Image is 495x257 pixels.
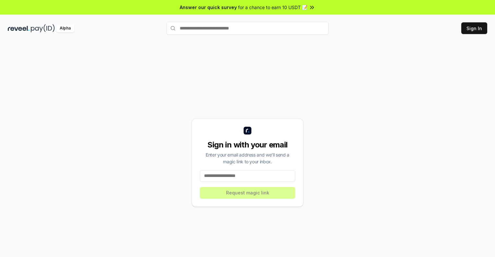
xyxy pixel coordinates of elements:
[31,24,55,32] img: pay_id
[461,22,487,34] button: Sign In
[8,24,30,32] img: reveel_dark
[180,4,237,11] span: Answer our quick survey
[200,151,295,165] div: Enter your email address and we’ll send a magic link to your inbox.
[238,4,308,11] span: for a chance to earn 10 USDT 📝
[56,24,74,32] div: Alpha
[244,127,251,134] img: logo_small
[200,140,295,150] div: Sign in with your email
